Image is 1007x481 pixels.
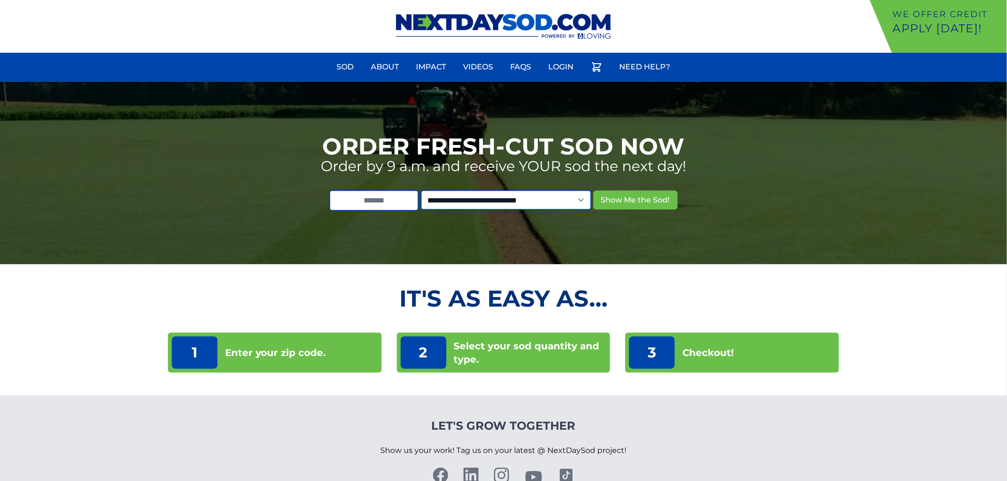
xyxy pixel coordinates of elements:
a: FAQs [505,56,537,78]
p: 1 [172,337,217,369]
a: Login [543,56,580,78]
button: Show Me the Sod! [593,191,678,210]
p: Apply [DATE]! [893,21,1003,36]
p: 3 [629,337,675,369]
h1: Order Fresh-Cut Sod Now [323,135,685,158]
p: We offer Credit [893,8,1003,21]
a: Need Help? [614,56,676,78]
a: Impact [411,56,452,78]
p: Order by 9 a.m. and receive YOUR sod the next day! [321,158,686,175]
a: Sod [331,56,360,78]
a: About [365,56,405,78]
p: 2 [401,337,446,369]
p: Select your sod quantity and type. [454,339,607,366]
p: Show us your work! Tag us on your latest @ NextDaySod project! [381,433,627,468]
h2: It's as Easy As... [168,287,839,310]
p: Checkout! [682,346,734,359]
p: Enter your zip code. [225,346,326,359]
a: Videos [458,56,499,78]
h4: Let's Grow Together [381,418,627,433]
